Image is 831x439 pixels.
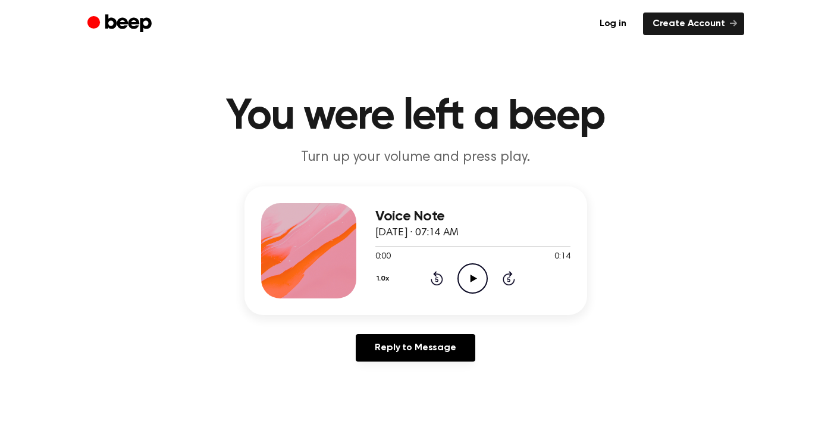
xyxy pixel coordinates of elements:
[87,13,155,36] a: Beep
[375,269,394,289] button: 1.0x
[375,208,570,225] h3: Voice Note
[375,251,391,263] span: 0:00
[187,148,644,167] p: Turn up your volume and press play.
[643,13,744,35] a: Create Account
[554,251,570,263] span: 0:14
[375,228,459,238] span: [DATE] · 07:14 AM
[590,13,636,35] a: Log in
[111,95,720,138] h1: You were left a beep
[356,334,475,362] a: Reply to Message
